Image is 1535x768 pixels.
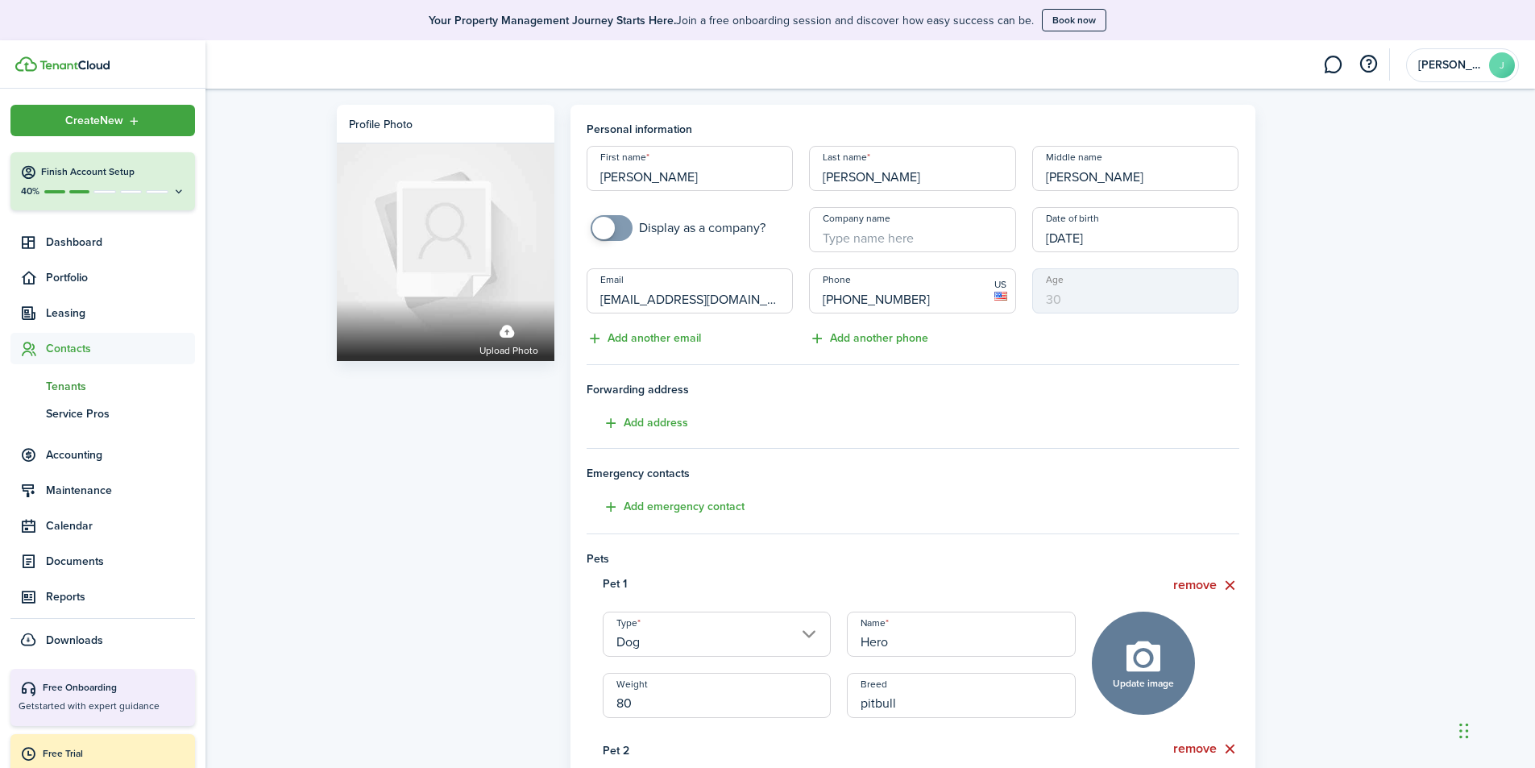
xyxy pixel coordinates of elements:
[15,56,37,72] img: TenantCloud
[847,612,1076,657] input: Type name here
[809,268,1016,313] input: Add phone number
[587,146,794,191] input: Type name here
[1489,52,1515,78] avatar-text: J
[46,340,195,357] span: Contacts
[587,381,1239,398] span: Forwarding address
[587,268,794,313] input: Add email here
[603,575,913,592] h4: Pet 1
[46,482,195,499] span: Maintenance
[1418,60,1483,71] span: Jose
[46,269,195,286] span: Portfolio
[847,673,1076,718] input: Type breed here
[587,550,1239,567] h4: Pets
[809,146,1016,191] input: Type name here
[46,446,195,463] span: Accounting
[65,115,123,127] span: Create New
[603,612,832,657] input: Choose type
[10,372,195,400] a: Tenants
[587,414,688,433] button: Add address
[1459,707,1469,755] div: Drag
[1042,9,1106,31] button: Book now
[41,165,185,179] h4: Finish Account Setup
[1173,575,1239,596] button: remove
[603,742,913,759] h4: Pet 2
[349,116,413,133] div: Profile photo
[587,121,1239,138] h4: Personal information
[35,699,160,713] span: started with expert guidance
[46,517,195,534] span: Calendar
[46,632,103,649] span: Downloads
[46,553,195,570] span: Documents
[809,330,928,348] button: Add another phone
[10,105,195,136] button: Open menu
[1355,51,1382,78] button: Open resource center
[1454,691,1535,768] iframe: Chat Widget
[39,60,110,70] img: TenantCloud
[587,498,745,517] button: Add emergency contact
[43,681,187,697] div: Free Onboarding
[1092,612,1195,715] button: Update image
[10,152,195,210] button: Finish Account Setup40%
[10,226,195,258] a: Dashboard
[479,343,538,359] span: Upload photo
[46,305,195,322] span: Leasing
[20,185,40,198] p: 40%
[43,746,187,762] div: Free Trial
[587,330,701,348] button: Add another email
[603,673,832,718] input: Type weight here
[19,700,187,713] p: Get
[10,400,195,427] a: Service Pros
[994,277,1007,292] span: US
[429,12,676,29] b: Your Property Management Journey Starts Here.
[10,669,195,725] button: Free OnboardingGetstarted with expert guidance
[46,234,195,251] span: Dashboard
[46,378,195,395] span: Tenants
[1032,146,1239,191] input: Type name here
[1032,207,1239,252] input: mm/dd/yyyy
[1317,44,1348,85] a: Messaging
[429,12,1034,29] p: Join a free onboarding session and discover how easy success can be.
[46,588,195,605] span: Reports
[10,581,195,612] a: Reports
[479,317,538,359] label: Upload photo
[1173,739,1239,759] button: remove
[809,207,1016,252] input: Type name here
[46,405,195,422] span: Service Pros
[587,465,1239,482] h4: Emergency contacts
